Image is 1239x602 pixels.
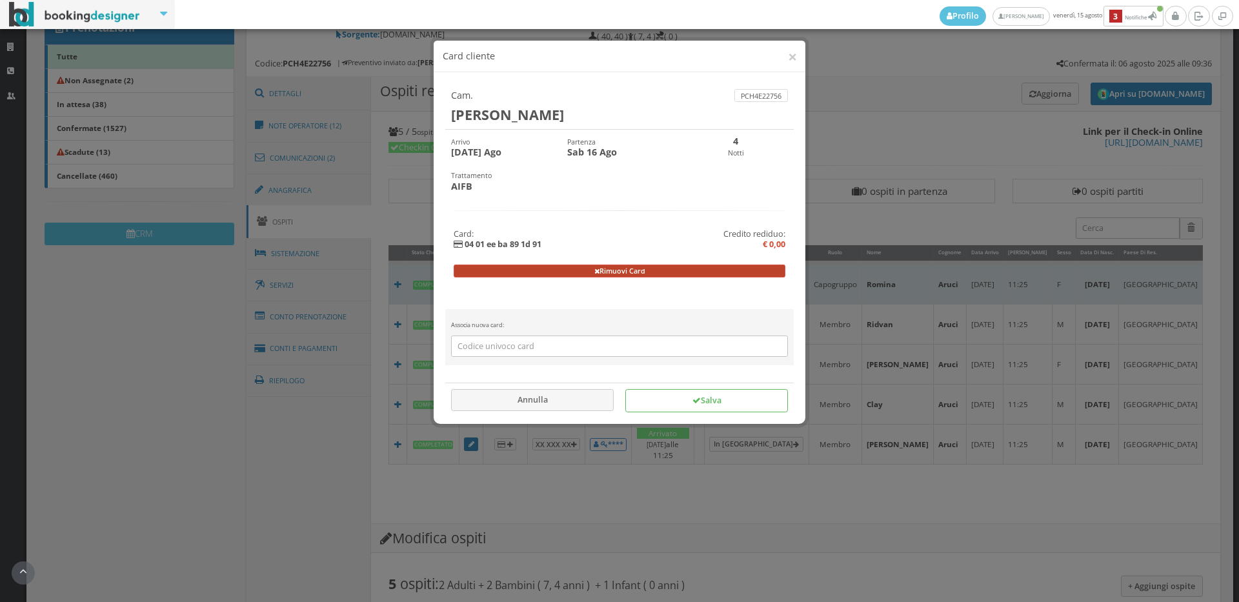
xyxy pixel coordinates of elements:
[454,265,786,277] button: Rimuovi Card
[763,239,785,250] b: € 0,00
[451,336,788,357] input: Codice univoco card
[451,137,470,146] small: Arrivo
[940,6,986,26] a: Profilo
[451,180,472,192] b: AIFB
[451,90,788,101] h4: Cam.
[445,229,707,248] h5: Card:
[567,146,617,158] b: Sab 16 Ago
[734,89,788,103] small: PCH4E22756
[451,170,492,180] small: Trattamento
[992,7,1050,26] a: [PERSON_NAME]
[465,239,541,250] b: 04 01 ee ba 89 1d 91
[1103,6,1163,26] button: 3Notifiche
[567,137,596,146] small: Partenza
[9,2,140,27] img: BookingDesigner.com
[445,321,794,365] div: Associa nuova card:
[1109,10,1122,23] b: 3
[733,135,738,147] b: 4
[728,148,744,157] small: Notti
[451,146,501,158] b: [DATE] Ago
[940,6,1165,26] span: venerdì, 15 agosto
[707,229,794,248] h5: Credito rediduo:
[451,105,564,124] b: [PERSON_NAME]
[451,389,614,410] button: Annulla
[625,389,788,412] button: Salva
